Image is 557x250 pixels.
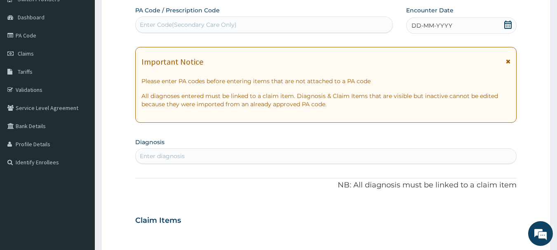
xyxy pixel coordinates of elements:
[411,21,452,30] span: DD-MM-YYYY
[18,68,33,75] span: Tariffs
[135,216,181,225] h3: Claim Items
[135,138,165,146] label: Diagnosis
[43,46,139,57] div: Chat with us now
[135,6,220,14] label: PA Code / Prescription Code
[18,14,45,21] span: Dashboard
[48,73,114,157] span: We're online!
[4,164,157,193] textarea: Type your message and hit 'Enter'
[135,4,155,24] div: Minimize live chat window
[141,92,511,108] p: All diagnoses entered must be linked to a claim item. Diagnosis & Claim Items that are visible bu...
[140,21,237,29] div: Enter Code(Secondary Care Only)
[140,152,185,160] div: Enter diagnosis
[406,6,454,14] label: Encounter Date
[135,180,517,191] p: NB: All diagnosis must be linked to a claim item
[141,77,511,85] p: Please enter PA codes before entering items that are not attached to a PA code
[141,57,203,66] h1: Important Notice
[15,41,33,62] img: d_794563401_company_1708531726252_794563401
[18,50,34,57] span: Claims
